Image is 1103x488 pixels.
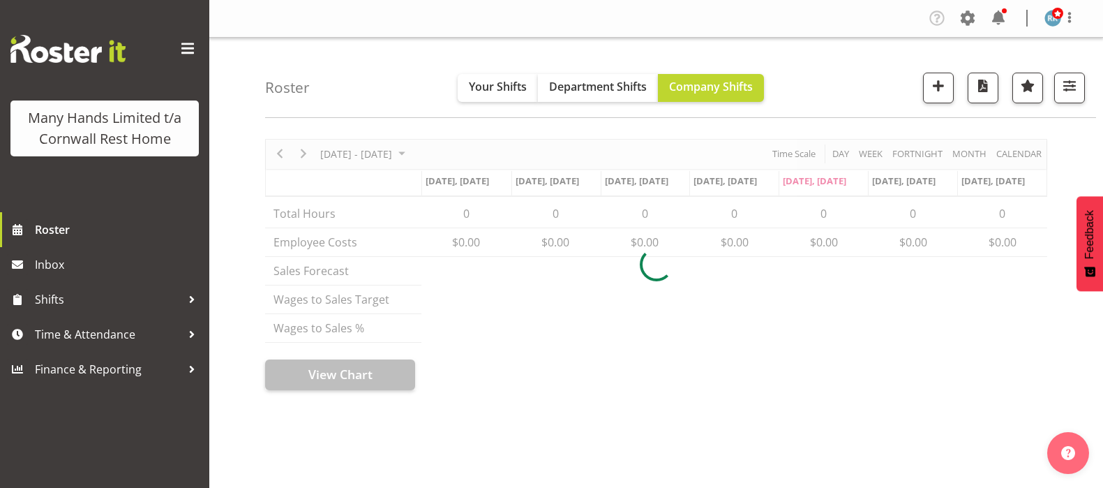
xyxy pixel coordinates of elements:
button: Filter Shifts [1054,73,1085,103]
button: Highlight an important date within the roster. [1012,73,1043,103]
span: Shifts [35,289,181,310]
button: Download a PDF of the roster according to the set date range. [968,73,998,103]
span: Finance & Reporting [35,359,181,380]
span: Feedback [1083,210,1096,259]
img: reece-rhind280.jpg [1044,10,1061,27]
button: Department Shifts [538,74,658,102]
span: Time & Attendance [35,324,181,345]
button: Company Shifts [658,74,764,102]
span: Department Shifts [549,79,647,94]
img: Rosterit website logo [10,35,126,63]
span: Roster [35,219,202,240]
img: help-xxl-2.png [1061,446,1075,460]
span: Your Shifts [469,79,527,94]
span: Inbox [35,254,202,275]
div: Many Hands Limited t/a Cornwall Rest Home [24,108,185,149]
span: Company Shifts [669,79,753,94]
button: Add a new shift [923,73,954,103]
h4: Roster [265,80,310,96]
button: Feedback - Show survey [1076,196,1103,291]
button: Your Shifts [458,74,538,102]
